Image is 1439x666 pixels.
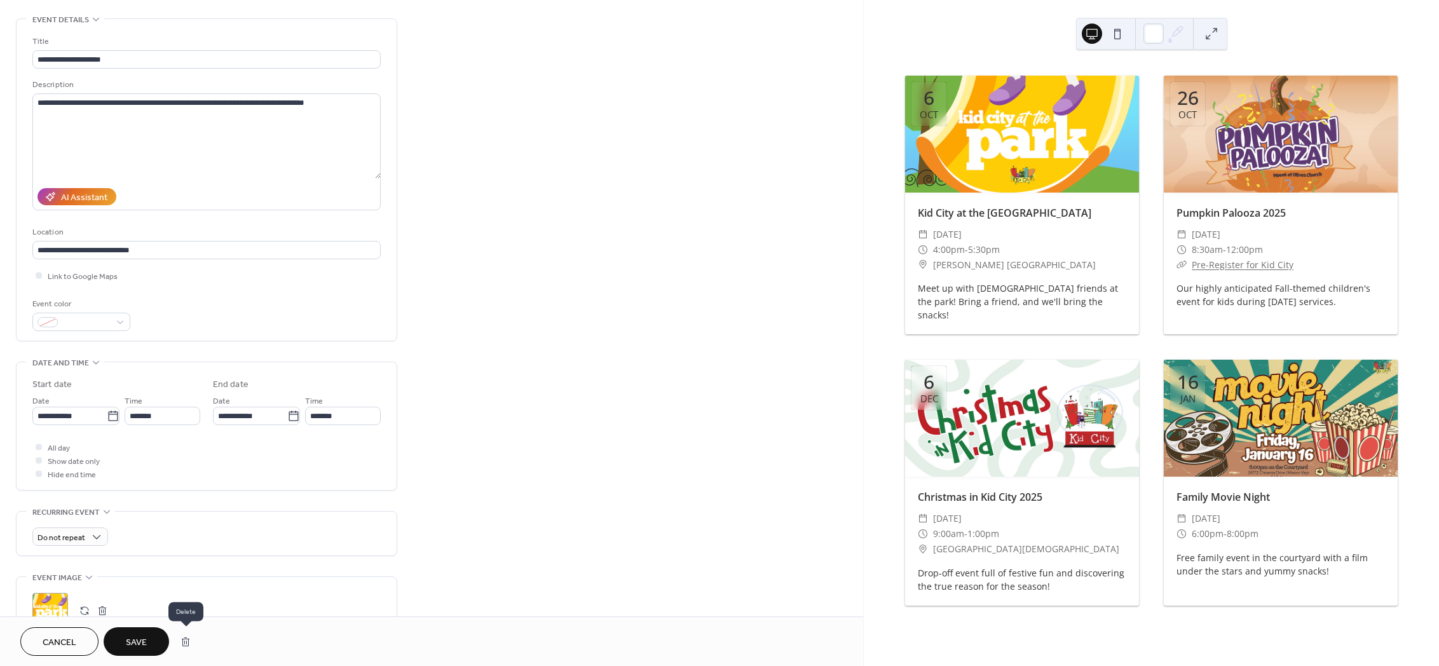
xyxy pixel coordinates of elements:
div: Drop-off event full of festive fun and discovering the true reason for the season! [905,566,1139,593]
div: Meet up with [DEMOGRAPHIC_DATA] friends at the park! Bring a friend, and we'll bring the snacks! [905,282,1139,322]
div: ​ [918,257,928,273]
span: 12:00pm [1226,242,1263,257]
span: [DATE] [933,511,962,526]
div: Oct [1178,110,1197,119]
span: Delete [168,602,203,621]
button: Cancel [20,627,99,656]
div: 16 [1177,372,1199,391]
div: ​ [918,227,928,242]
span: - [1223,242,1226,257]
div: Description [32,78,378,92]
span: Date and time [32,357,89,370]
span: 8:30am [1192,242,1223,257]
div: ​ [918,242,928,257]
div: ​ [1176,242,1187,257]
span: - [965,242,968,257]
div: Location [32,226,378,239]
span: [PERSON_NAME] [GEOGRAPHIC_DATA] [933,257,1096,273]
span: 8:00pm [1227,526,1258,541]
div: Our highly anticipated Fall-themed children's event for kids during [DATE] services. [1164,282,1398,308]
div: Start date [32,378,72,391]
div: 6 [924,88,934,107]
button: AI Assistant [38,188,116,205]
div: ​ [918,526,928,541]
div: 6 [924,372,934,391]
span: Event image [32,571,82,585]
div: Dec [920,394,938,404]
span: Date [213,395,230,408]
span: Show date only [48,455,100,468]
div: 26 [1177,88,1199,107]
button: Save [104,627,169,656]
span: [DATE] [933,227,962,242]
span: Save [126,636,147,649]
span: 4:00pm [933,242,965,257]
div: ​ [1176,227,1187,242]
span: All day [48,442,70,455]
span: - [964,526,967,541]
span: Cancel [43,636,76,649]
div: Kid City at the [GEOGRAPHIC_DATA] [905,205,1139,221]
span: Link to Google Maps [48,270,118,283]
div: AI Assistant [61,191,107,205]
span: 1:00pm [967,526,999,541]
span: Time [305,395,323,408]
span: [GEOGRAPHIC_DATA][DEMOGRAPHIC_DATA] [933,541,1119,557]
span: Time [125,395,142,408]
div: Family Movie Night [1164,489,1398,505]
span: [DATE] [1192,227,1220,242]
span: Recurring event [32,506,100,519]
span: Do not repeat [38,531,85,545]
span: 9:00am [933,526,964,541]
span: Event details [32,13,89,27]
div: ​ [1176,526,1187,541]
a: Pumpkin Palooza 2025 [1176,206,1286,220]
span: 6:00pm [1192,526,1224,541]
div: Oct [920,110,938,119]
div: ​ [918,541,928,557]
div: ​ [1176,511,1187,526]
span: Hide end time [48,468,96,482]
span: - [1224,526,1227,541]
span: [DATE] [1192,511,1220,526]
div: Event color [32,297,128,311]
div: ​ [1176,257,1187,273]
div: End date [213,378,249,391]
div: ​ [918,511,928,526]
span: 5:30pm [968,242,1000,257]
div: Jan [1180,394,1196,404]
a: Pre-Register for Kid City [1192,259,1293,271]
div: ; [32,593,68,629]
div: Title [32,35,378,48]
div: Christmas in Kid City 2025 [905,489,1139,505]
span: Date [32,395,50,408]
div: Free family event in the courtyard with a film under the stars and yummy snacks! [1164,551,1398,578]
